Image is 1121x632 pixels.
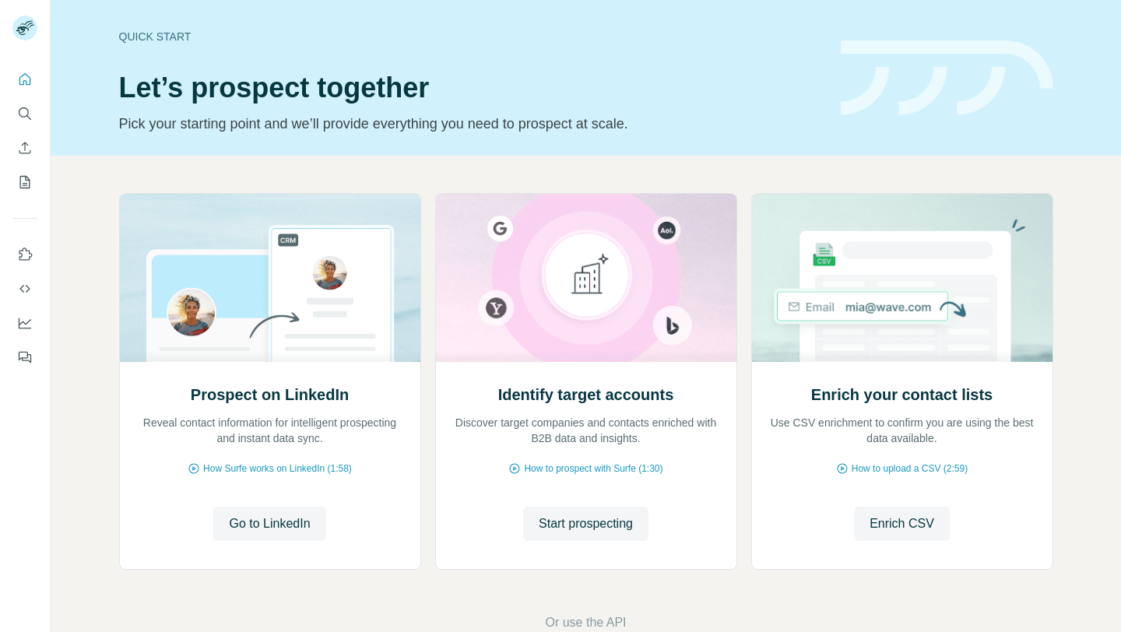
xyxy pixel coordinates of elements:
p: Use CSV enrichment to confirm you are using the best data available. [768,415,1037,446]
button: Dashboard [12,309,37,337]
button: Quick start [12,65,37,93]
h2: Identify target accounts [498,384,674,406]
p: Pick your starting point and we’ll provide everything you need to prospect at scale. [119,113,822,135]
span: Start prospecting [539,514,633,533]
p: Discover target companies and contacts enriched with B2B data and insights. [452,415,721,446]
span: How to prospect with Surfe (1:30) [524,462,662,476]
p: Reveal contact information for intelligent prospecting and instant data sync. [135,415,405,446]
h2: Prospect on LinkedIn [191,384,349,406]
button: My lists [12,168,37,196]
button: Feedback [12,343,37,371]
img: Identify target accounts [435,194,737,362]
button: Enrich CSV [854,507,950,541]
button: Or use the API [545,613,626,632]
button: Use Surfe on LinkedIn [12,241,37,269]
span: How Surfe works on LinkedIn (1:58) [203,462,352,476]
img: Enrich your contact lists [751,194,1053,362]
img: Prospect on LinkedIn [119,194,421,362]
button: Enrich CSV [12,134,37,162]
button: Start prospecting [523,507,648,541]
button: Use Surfe API [12,275,37,303]
button: Search [12,100,37,128]
img: banner [841,40,1053,116]
span: Enrich CSV [870,514,934,533]
span: Go to LinkedIn [229,514,310,533]
h1: Let’s prospect together [119,72,822,104]
h2: Enrich your contact lists [811,384,993,406]
button: Go to LinkedIn [213,507,325,541]
div: Quick start [119,29,822,44]
span: How to upload a CSV (2:59) [852,462,968,476]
